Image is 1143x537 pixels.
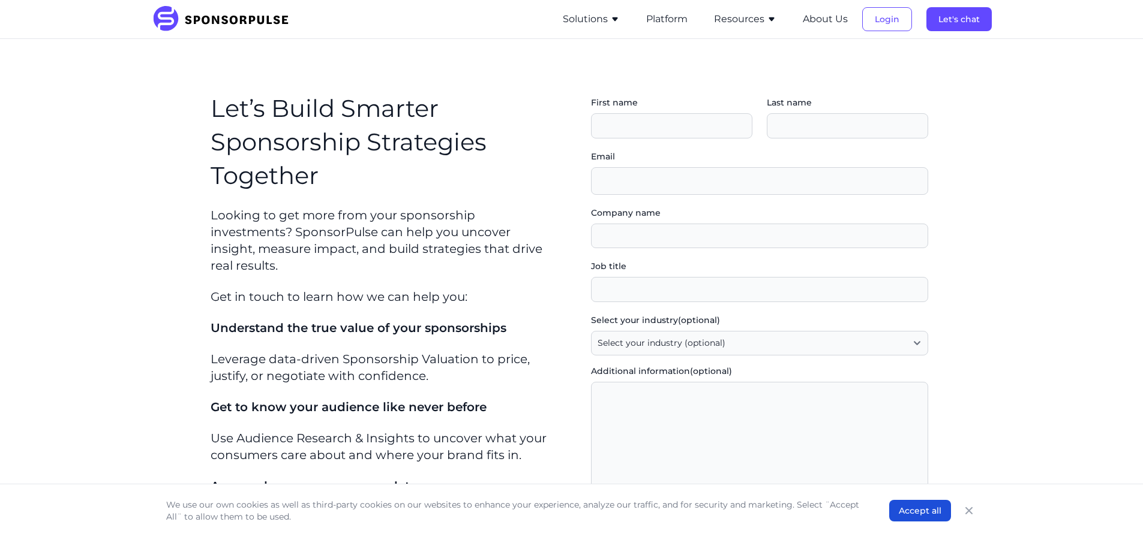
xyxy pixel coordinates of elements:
button: Close [961,502,977,519]
label: First name [591,96,752,108]
a: Login [862,14,912,25]
button: Platform [646,12,688,26]
button: Accept all [889,500,951,521]
a: About Us [803,14,848,25]
p: Leverage data-driven Sponsorship Valuation to price, justify, or negotiate with confidence. [211,351,557,384]
a: Platform [646,14,688,25]
button: About Us [803,12,848,26]
label: Job title [591,260,928,272]
h1: Let’s Build Smarter Sponsorship Strategies Together [211,92,557,192]
label: Last name [767,96,928,108]
button: Login [862,7,912,31]
p: Looking to get more from your sponsorship investments? SponsorPulse can help you uncover insight,... [211,207,557,274]
label: Select your industry (optional) [591,314,928,326]
a: Let's chat [926,14,992,25]
label: Additional information (optional) [591,365,928,377]
label: Company name [591,207,928,219]
button: Solutions [563,12,620,26]
span: Access always-on consumer data [211,479,417,493]
img: SponsorPulse [152,6,298,32]
p: We use our own cookies as well as third-party cookies on our websites to enhance your experience,... [166,499,865,523]
button: Resources [714,12,776,26]
span: Get to know your audience like never before [211,400,487,414]
button: Let's chat [926,7,992,31]
iframe: Chat Widget [1083,479,1143,537]
label: Email [591,150,928,162]
p: Get in touch to learn how we can help you: [211,288,557,305]
p: Use Audience Research & Insights to uncover what your consumers care about and where your brand f... [211,430,557,463]
span: Understand the true value of your sponsorships [211,321,506,335]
